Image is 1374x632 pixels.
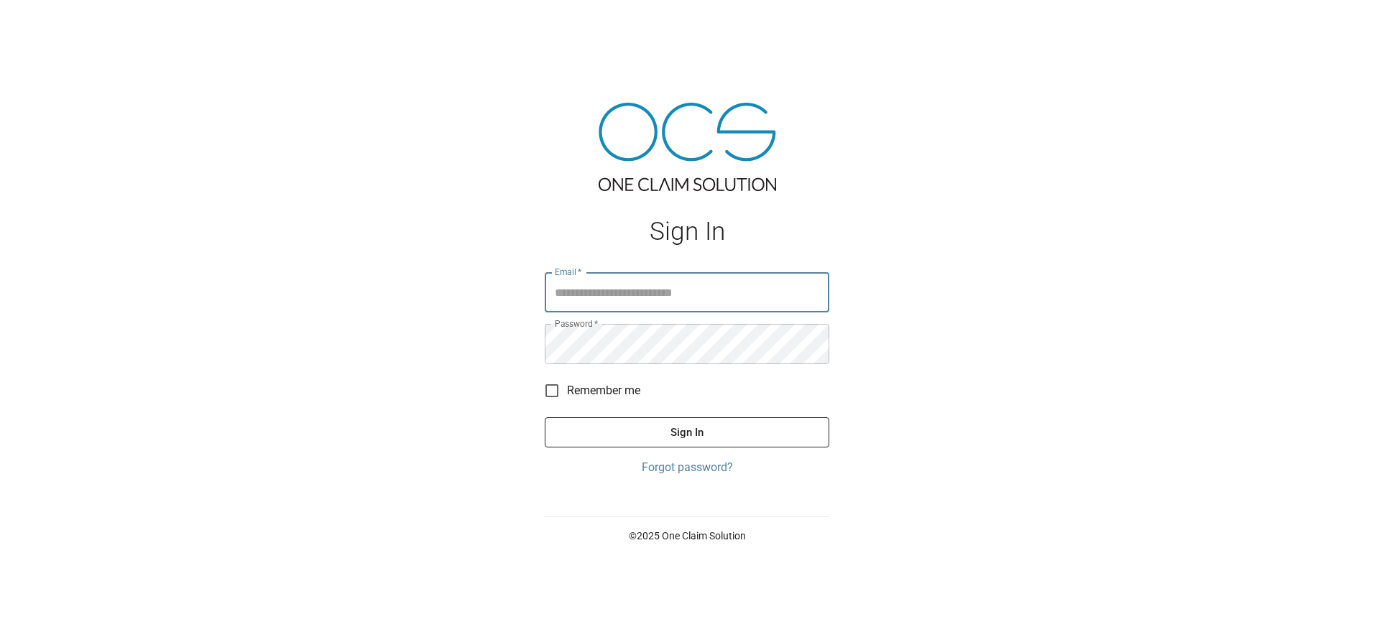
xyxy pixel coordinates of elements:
img: ocs-logo-white-transparent.png [17,9,75,37]
a: Forgot password? [545,459,829,476]
button: Sign In [545,417,829,447]
span: Remember me [567,382,640,399]
label: Password [555,317,598,330]
h1: Sign In [545,217,829,246]
p: © 2025 One Claim Solution [545,529,829,543]
img: ocs-logo-tra.png [599,103,776,191]
label: Email [555,266,582,278]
